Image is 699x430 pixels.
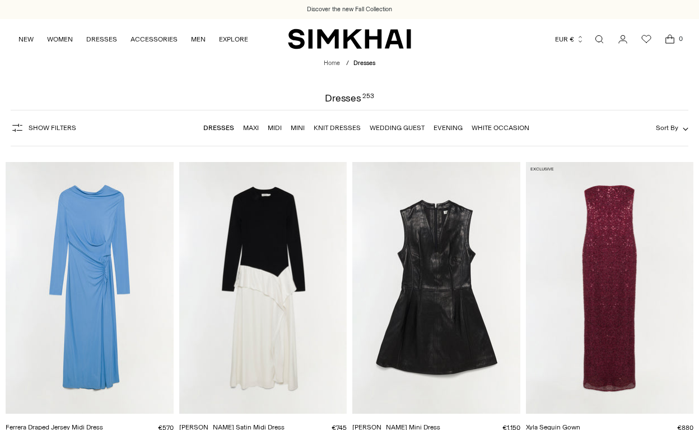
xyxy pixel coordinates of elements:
a: Ferrera Draped Jersey Midi Dress [6,162,174,414]
a: Home [324,59,340,67]
span: Show Filters [29,124,76,132]
span: Dresses [353,59,375,67]
a: Open search modal [588,28,611,50]
a: Juliette Leather Mini Dress [352,162,520,414]
a: Open cart modal [659,28,681,50]
a: Knit Dresses [314,124,361,132]
a: Wishlist [635,28,658,50]
a: Ornella Knit Satin Midi Dress [179,162,347,414]
a: Discover the new Fall Collection [307,5,392,14]
a: Dresses [203,124,234,132]
div: / [346,59,349,68]
a: EXPLORE [219,27,248,52]
a: DRESSES [86,27,117,52]
button: EUR € [555,27,584,52]
nav: breadcrumbs [324,59,375,68]
a: Xyla Sequin Gown [526,162,694,414]
a: Evening [434,124,463,132]
div: 253 [362,93,374,103]
span: 0 [675,34,686,44]
nav: Linked collections [203,116,529,140]
a: ACCESSORIES [131,27,178,52]
a: Wedding Guest [370,124,425,132]
a: Maxi [243,124,259,132]
a: White Occasion [472,124,529,132]
a: Go to the account page [612,28,634,50]
a: WOMEN [47,27,73,52]
button: Sort By [656,122,688,134]
a: SIMKHAI [288,28,411,50]
a: MEN [191,27,206,52]
button: Show Filters [11,119,76,137]
h1: Dresses [325,93,374,103]
a: Midi [268,124,282,132]
a: NEW [18,27,34,52]
a: Mini [291,124,305,132]
span: Sort By [656,124,678,132]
